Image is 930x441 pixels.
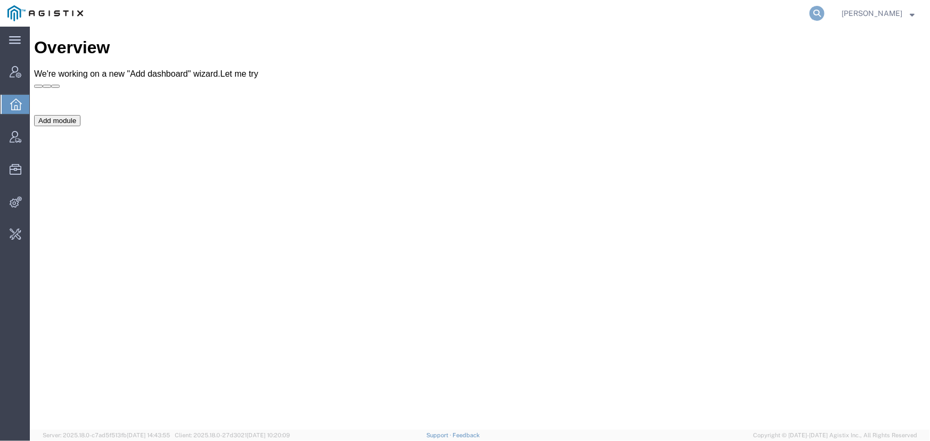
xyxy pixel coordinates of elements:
span: [DATE] 10:20:09 [247,432,290,438]
span: Copyright © [DATE]-[DATE] Agistix Inc., All Rights Reserved [753,431,917,440]
span: [DATE] 14:43:55 [127,432,170,438]
a: Feedback [453,432,480,438]
button: Add module [4,88,51,100]
iframe: FS Legacy Container [30,27,930,430]
img: logo [7,5,83,21]
span: Server: 2025.18.0-c7ad5f513fb [43,432,170,438]
a: Let me try [190,43,228,52]
a: Support [426,432,453,438]
span: Jenneffer Jahraus [842,7,902,19]
button: [PERSON_NAME] [841,7,915,20]
span: Client: 2025.18.0-27d3021 [175,432,290,438]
